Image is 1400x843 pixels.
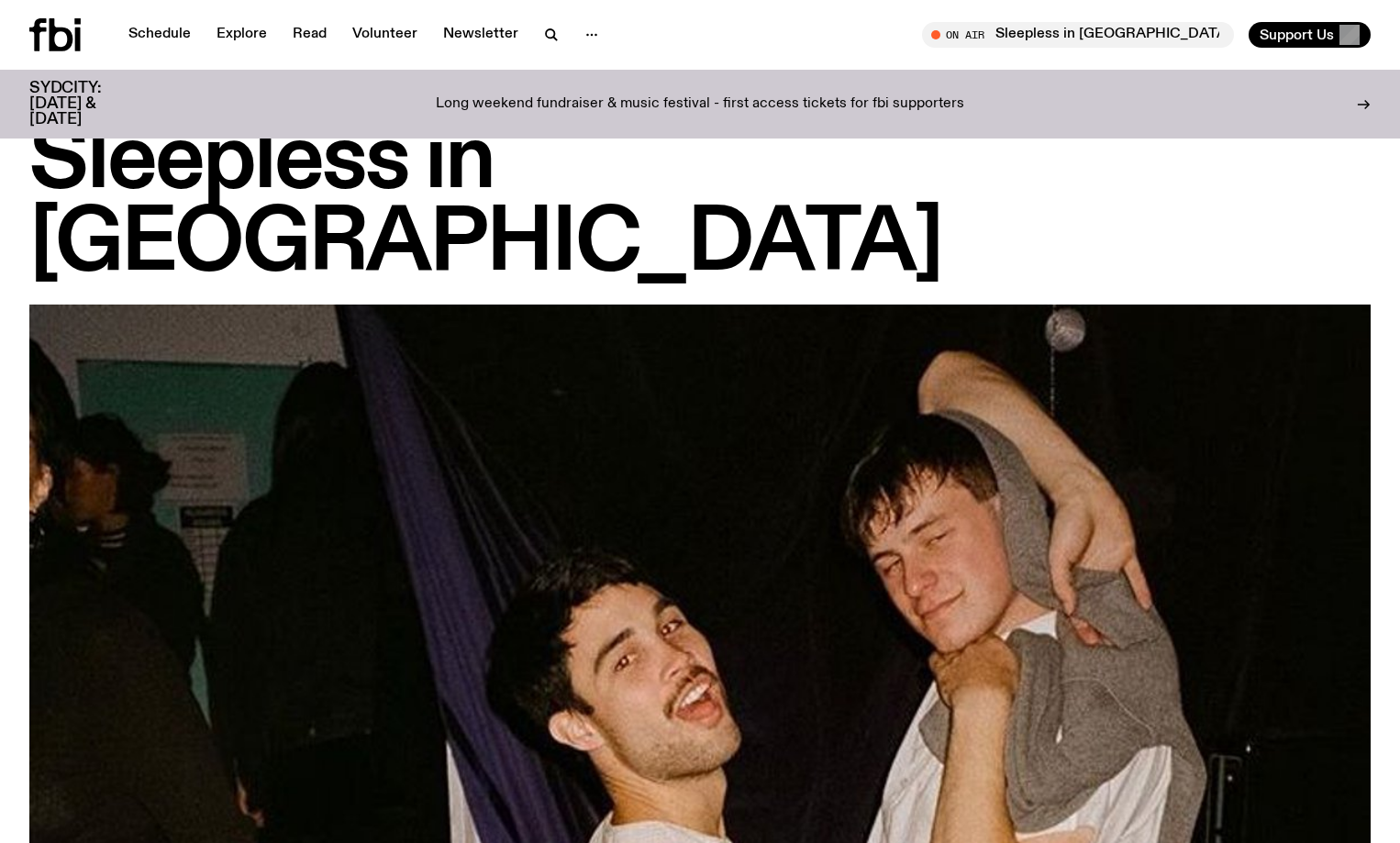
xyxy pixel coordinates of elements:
h3: SYDCITY: [DATE] & [DATE] [29,81,147,128]
a: Read [282,22,338,48]
a: Explore [206,22,278,48]
button: On AirSleepless in [GEOGRAPHIC_DATA] [922,22,1234,48]
button: Support Us [1249,22,1371,48]
a: Volunteer [341,22,428,48]
span: Support Us [1260,27,1334,43]
a: Schedule [117,22,202,48]
p: Long weekend fundraiser & music festival - first access tickets for fbi supporters [436,96,964,113]
a: Newsletter [432,22,529,48]
h1: Sleepless in [GEOGRAPHIC_DATA] [29,121,1371,286]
